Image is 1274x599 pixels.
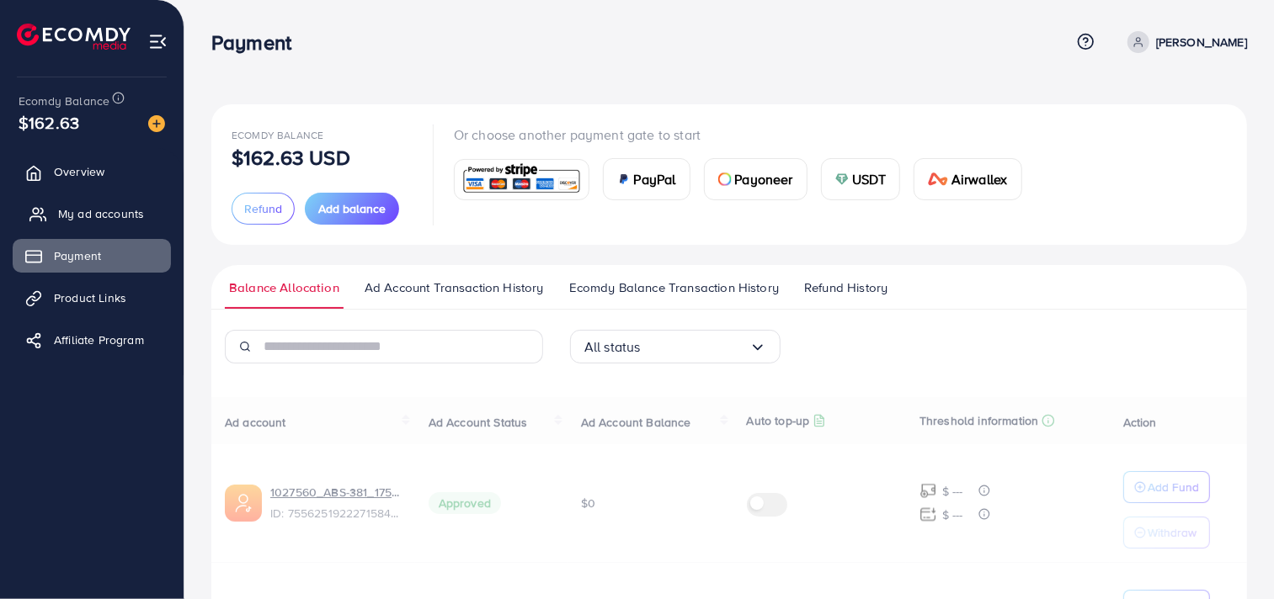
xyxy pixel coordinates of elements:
a: cardPayoneer [704,158,808,200]
span: $162.63 [19,110,79,135]
span: Payment [54,247,101,264]
h3: Payment [211,30,305,55]
img: image [148,115,165,132]
a: Product Links [13,281,171,315]
a: cardPayPal [603,158,690,200]
a: Payment [13,239,171,273]
button: Refund [232,193,295,225]
span: Ecomdy Balance [232,128,323,142]
span: USDT [852,169,887,189]
span: Ad Account Transaction History [365,278,544,297]
img: card [718,172,732,186]
img: card [928,172,948,186]
img: card [835,172,849,186]
span: Payoneer [735,169,793,189]
p: Or choose another payment gate to start [454,125,1036,145]
span: Refund History [804,278,888,297]
span: Balance Allocation [229,278,339,297]
span: Airwallex [952,169,1007,189]
a: [PERSON_NAME] [1121,31,1247,53]
span: PayPal [634,169,676,189]
a: card [454,159,589,200]
a: cardAirwallex [914,158,1021,200]
span: Add balance [318,200,386,217]
img: menu [148,32,168,51]
span: Affiliate Program [54,331,144,348]
p: $162.63 USD [232,147,350,167]
button: Add balance [305,193,399,225]
span: Refund [244,200,282,217]
img: card [460,162,584,198]
p: [PERSON_NAME] [1156,32,1247,52]
span: Ecomdy Balance [19,93,109,109]
span: Overview [54,163,104,180]
span: My ad accounts [58,205,144,222]
a: Overview [13,155,171,188]
img: logo [17,24,131,50]
span: Product Links [54,289,126,306]
span: Ecomdy Balance Transaction History [569,278,779,297]
img: card [617,172,631,186]
a: My ad accounts [13,197,171,231]
div: Search for option [570,330,781,363]
span: All status [584,334,641,360]
a: Affiliate Program [13,323,171,357]
a: cardUSDT [821,158,901,200]
input: Search for option [641,334,749,360]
